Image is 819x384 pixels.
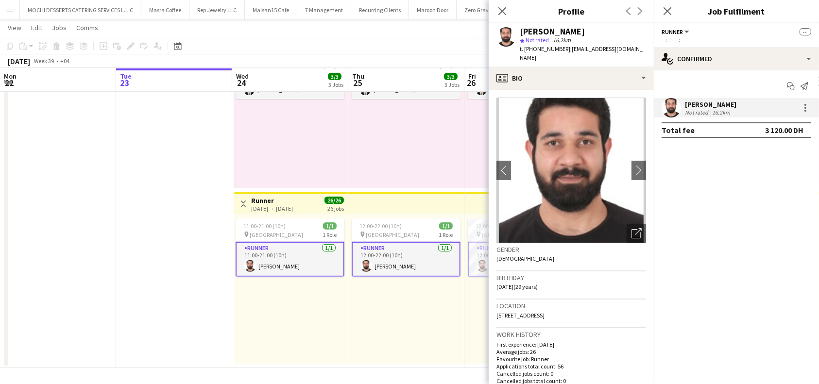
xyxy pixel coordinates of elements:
span: Week 39 [32,57,56,65]
span: Wed [236,72,249,81]
span: 12:00-22:00 (10h) [476,222,518,230]
div: 26 jobs [327,204,344,212]
h3: Location [496,301,646,310]
span: 23 [119,77,132,88]
a: Comms [72,21,102,34]
div: Confirmed [654,47,819,70]
div: [PERSON_NAME] [520,27,585,36]
h3: Runner [251,196,293,205]
span: 3/3 [328,73,341,80]
span: [STREET_ADDRESS] [496,312,545,319]
span: 1/1 [323,222,337,230]
a: View [4,21,25,34]
h3: Birthday [496,273,646,282]
span: 1 Role [439,231,453,238]
span: 16.2km [551,36,573,44]
span: Thu [352,72,364,81]
button: MOCHI DESSERTS CATERING SERVICES L.L.C [20,0,141,19]
span: Tue [120,72,132,81]
span: 1/1 [439,222,453,230]
button: Rep Jewelry LLC [189,0,245,19]
div: 3 120.00 DH [765,125,803,135]
button: Maroon Door [409,0,457,19]
app-card-role: Runner1/111:00-21:00 (10h)[PERSON_NAME] [236,242,344,277]
div: [DATE] → [DATE] [251,205,293,212]
span: 12:00-22:00 (10h) [359,222,402,230]
div: 3 Jobs [328,81,343,88]
span: View [8,23,21,32]
div: Not rated [685,109,710,116]
span: Not rated [526,36,549,44]
span: 24 [235,77,249,88]
app-job-card: 12:00-22:00 (10h)1/1 [GEOGRAPHIC_DATA]1 RoleRunner1/112:00-22:00 (10h)[PERSON_NAME] [352,218,461,277]
button: Maisan15 Cafe [245,0,297,19]
div: Bio [489,67,654,90]
div: 16.2km [710,109,732,116]
app-card-role: Runner1/112:00-22:00 (10h)[PERSON_NAME] [468,242,577,277]
span: 26 [467,77,476,88]
span: 1 Role [323,231,337,238]
p: Average jobs: 26 [496,348,646,355]
span: Mon [4,72,17,81]
span: Comms [76,23,98,32]
span: | [EMAIL_ADDRESS][DOMAIN_NAME] [520,45,643,61]
div: Open photos pop-in [627,224,646,243]
div: Total fee [662,125,695,135]
span: Jobs [52,23,67,32]
span: Edit [31,23,42,32]
h3: Profile [489,5,654,17]
span: Runner [662,28,683,35]
app-job-card: 12:00-22:00 (10h)1/1 [GEOGRAPHIC_DATA]1 RoleRunner1/112:00-22:00 (10h)[PERSON_NAME] [468,218,577,277]
span: 25 [351,77,364,88]
p: Cancelled jobs count: 0 [496,370,646,377]
span: -- [800,28,811,35]
div: [PERSON_NAME] [685,100,736,109]
app-card-role: Runner1/112:00-22:00 (10h)[PERSON_NAME] [352,242,461,277]
span: [GEOGRAPHIC_DATA] [482,231,535,238]
span: 26/26 [324,197,344,204]
div: [DATE] [8,56,30,66]
a: Edit [27,21,46,34]
button: Runner [662,28,691,35]
img: Crew avatar or photo [496,98,646,243]
app-job-card: 11:00-21:00 (10h)1/1 [GEOGRAPHIC_DATA]1 RoleRunner1/111:00-21:00 (10h)[PERSON_NAME] [236,218,344,277]
span: [GEOGRAPHIC_DATA] [366,231,419,238]
button: 7 Management [297,0,351,19]
button: Zero Gravity [457,0,503,19]
div: 3 Jobs [444,81,460,88]
span: Fri [468,72,476,81]
div: +04 [60,57,69,65]
span: t. [PHONE_NUMBER] [520,45,570,52]
p: First experience: [DATE] [496,341,646,348]
a: Jobs [48,21,70,34]
button: Masra Coffee [141,0,189,19]
button: Recurring Clients [351,0,409,19]
h3: Work history [496,330,646,339]
div: --:-- - --:-- [662,36,811,43]
span: [DEMOGRAPHIC_DATA] [496,255,554,262]
p: Applications total count: 56 [496,363,646,370]
span: 3/3 [444,73,458,80]
span: 22 [2,77,17,88]
span: 11:00-21:00 (10h) [243,222,286,230]
p: Favourite job: Runner [496,355,646,363]
span: [GEOGRAPHIC_DATA] [250,231,303,238]
h3: Job Fulfilment [654,5,819,17]
span: [DATE] (29 years) [496,283,538,290]
h3: Gender [496,245,646,254]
